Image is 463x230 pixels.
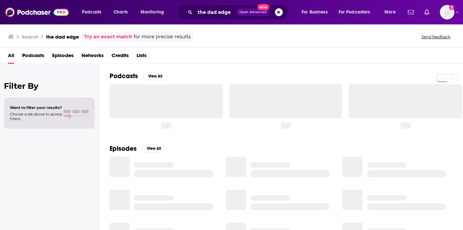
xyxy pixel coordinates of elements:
button: open menu [380,7,404,17]
button: open menu [297,7,336,17]
div: Search podcasts, credits, & more... [183,5,295,20]
a: PodcastsView All [110,72,167,80]
span: Open Advanced [239,11,267,14]
a: Credits [112,50,129,64]
a: All [8,50,14,64]
button: Show profile menu [440,5,454,19]
span: Podcasts [82,8,101,17]
span: Logged in as megcassidy [440,5,454,19]
a: Lists [137,50,147,64]
h3: the dad edge [46,34,79,40]
h2: Episodes [110,145,137,153]
span: For Business [302,8,328,17]
span: Charts [114,8,128,17]
a: Show notifications dropdown [405,7,416,18]
a: EpisodesView All [110,145,166,153]
a: Charts [109,7,132,17]
a: Podcasts [22,50,44,64]
button: open menu [77,7,110,17]
h3: Search [22,34,38,40]
span: Want to filter your results? [10,105,62,110]
button: Send feedback [419,34,452,40]
svg: Add a profile image [449,5,454,10]
span: More [384,8,396,17]
a: Try an exact match [84,33,132,41]
button: Open AdvancedNew [236,8,270,16]
button: View All [143,72,167,80]
button: View All [142,145,166,152]
img: Podchaser - Follow, Share and Rate Podcasts [5,6,69,18]
h2: Podcasts [110,72,138,80]
span: Choose a tab above to access filters. [10,112,62,121]
a: Show notifications dropdown [422,7,432,18]
span: New [257,4,269,10]
h2: Filter By [4,81,95,91]
span: Monitoring [141,8,164,17]
span: For Podcasters [339,8,370,17]
button: open menu [136,7,173,17]
img: User Profile [440,5,454,19]
input: Search podcasts, credits, & more... [195,7,236,17]
button: open menu [334,7,380,17]
a: Networks [82,50,104,64]
span: for more precise results [134,33,191,41]
a: Episodes [52,50,74,64]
